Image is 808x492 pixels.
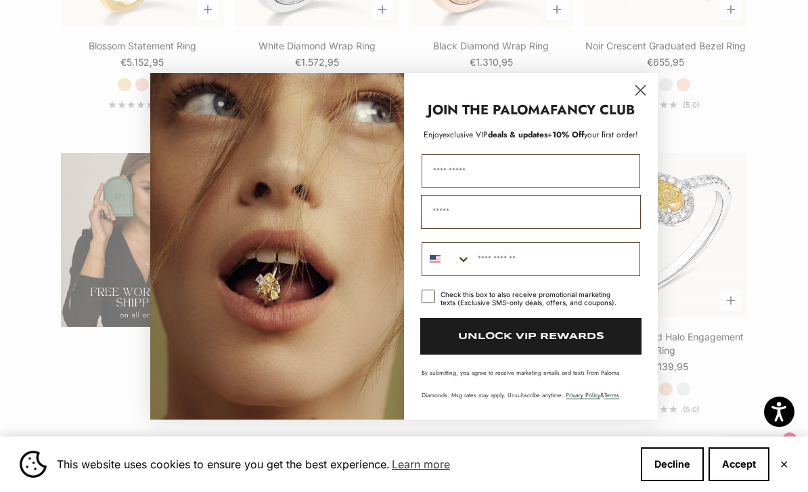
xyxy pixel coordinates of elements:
a: Learn more [390,454,452,474]
span: & . [566,390,621,399]
input: Email [421,195,641,229]
button: UNLOCK VIP REWARDS [420,318,642,355]
a: Terms [604,390,619,399]
span: + your first order! [547,129,638,141]
strong: FANCY CLUB [550,100,635,120]
strong: JOIN THE PALOMA [428,100,550,120]
input: First Name [422,154,640,188]
span: This website uses cookies to ensure you get the best experience. [57,454,630,474]
span: 10% Off [552,129,584,141]
span: deals & updates [443,129,547,141]
button: Close dialog [629,79,652,102]
img: Loading... [150,73,404,420]
p: By submitting, you agree to receive marketing emails and texts from Paloma Diamonds. Msg rates ma... [422,368,640,399]
img: Cookie banner [20,451,47,478]
div: Check this box to also receive promotional marketing texts (Exclusive SMS-only deals, offers, and... [441,290,624,307]
button: Close [780,460,788,468]
input: Phone Number [471,243,639,275]
button: Decline [641,447,704,481]
img: United States [430,254,441,265]
span: Enjoy [424,129,443,141]
a: Privacy Policy [566,390,600,399]
button: Search Countries [422,243,471,275]
button: Accept [709,447,769,481]
span: exclusive VIP [443,129,488,141]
